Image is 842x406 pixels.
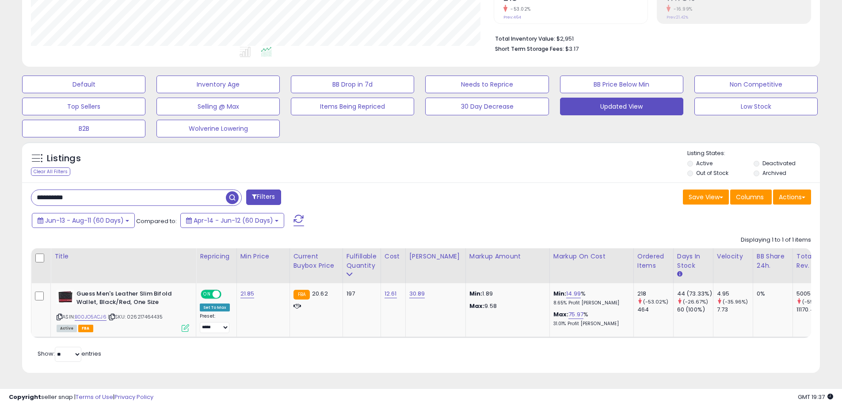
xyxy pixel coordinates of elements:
div: Markup on Cost [553,252,630,261]
div: Ordered Items [637,252,670,270]
button: Jun-13 - Aug-11 (60 Days) [32,213,135,228]
small: (-26.67%) [683,298,708,305]
small: (-55.19%) [802,298,826,305]
small: Prev: 464 [503,15,521,20]
b: Guess Men's Leather Slim Bifold Wallet, Black/Red, One Size [76,290,184,308]
div: Min Price [240,252,286,261]
p: 8.65% Profit [PERSON_NAME] [553,300,627,306]
button: Wolverine Lowering [156,120,280,137]
button: Non Competitive [694,76,818,93]
button: Needs to Reprice [425,76,549,93]
button: Selling @ Max [156,98,280,115]
div: 0% [757,290,786,298]
small: Days In Stock. [677,270,682,278]
label: Deactivated [762,159,796,167]
button: Apr-14 - Jun-12 (60 Days) [180,213,284,228]
button: Default [22,76,145,93]
h5: Listings [47,152,81,165]
div: 5005.5 [796,290,832,298]
a: 21.85 [240,289,255,298]
b: Min: [553,289,567,298]
strong: Max: [469,302,485,310]
small: (-53.02%) [643,298,668,305]
div: seller snap | | [9,393,153,402]
b: Short Term Storage Fees: [495,45,564,53]
th: The percentage added to the cost of goods (COGS) that forms the calculator for Min & Max prices. [549,248,633,283]
a: 30.89 [409,289,425,298]
button: Save View [683,190,729,205]
strong: Copyright [9,393,41,401]
a: B00JO5ACJ6 [75,313,107,321]
b: Total Inventory Value: [495,35,555,42]
button: BB Price Below Min [560,76,683,93]
span: Apr-14 - Jun-12 (60 Days) [194,216,273,225]
div: 7.73 [717,306,753,314]
div: Set To Max [200,304,230,311]
span: 2025-08-12 19:37 GMT [798,393,833,401]
small: -53.02% [507,6,531,12]
div: ASIN: [57,290,189,331]
div: % [553,290,627,306]
b: Max: [553,310,569,319]
div: Days In Stock [677,252,709,270]
label: Out of Stock [696,169,728,177]
p: Listing States: [687,149,820,158]
span: FBA [78,325,93,332]
small: (-35.96%) [723,298,748,305]
div: 218 [637,290,673,298]
label: Archived [762,169,786,177]
a: Terms of Use [76,393,113,401]
a: 12.61 [385,289,397,298]
button: Actions [773,190,811,205]
span: 20.62 [312,289,328,298]
small: -16.99% [671,6,693,12]
div: 4.95 [717,290,753,298]
button: Filters [246,190,281,205]
button: Columns [730,190,772,205]
button: Items Being Repriced [291,98,414,115]
div: Current Buybox Price [293,252,339,270]
div: Velocity [717,252,749,261]
a: Privacy Policy [114,393,153,401]
div: [PERSON_NAME] [409,252,462,261]
div: Fulfillable Quantity [347,252,377,270]
button: Low Stock [694,98,818,115]
button: B2B [22,120,145,137]
p: 31.01% Profit [PERSON_NAME] [553,321,627,327]
div: % [553,311,627,327]
span: Compared to: [136,217,177,225]
button: 30 Day Decrease [425,98,549,115]
div: Displaying 1 to 1 of 1 items [741,236,811,244]
button: Updated View [560,98,683,115]
strong: Min: [469,289,483,298]
div: Repricing [200,252,233,261]
div: 60 (100%) [677,306,713,314]
li: $2,951 [495,33,804,43]
div: 197 [347,290,374,298]
div: 44 (73.33%) [677,290,713,298]
button: Top Sellers [22,98,145,115]
small: FBA [293,290,310,300]
span: ON [202,291,213,298]
div: Cost [385,252,402,261]
div: Total Rev. [796,252,829,270]
img: 41r77fqaLYS._SL40_.jpg [57,290,74,304]
div: 11170.44 [796,306,832,314]
div: Clear All Filters [31,167,70,176]
small: Prev: 21.42% [667,15,688,20]
div: Markup Amount [469,252,546,261]
div: BB Share 24h. [757,252,789,270]
span: $3.17 [565,45,579,53]
button: Inventory Age [156,76,280,93]
p: 9.58 [469,302,543,310]
div: Preset: [200,313,230,333]
span: Columns [736,193,764,201]
a: 14.99 [566,289,581,298]
div: Title [54,252,192,261]
p: 1.89 [469,290,543,298]
span: OFF [220,291,234,298]
button: BB Drop in 7d [291,76,414,93]
span: Show: entries [38,349,101,358]
span: Jun-13 - Aug-11 (60 Days) [45,216,124,225]
span: All listings currently available for purchase on Amazon [57,325,77,332]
